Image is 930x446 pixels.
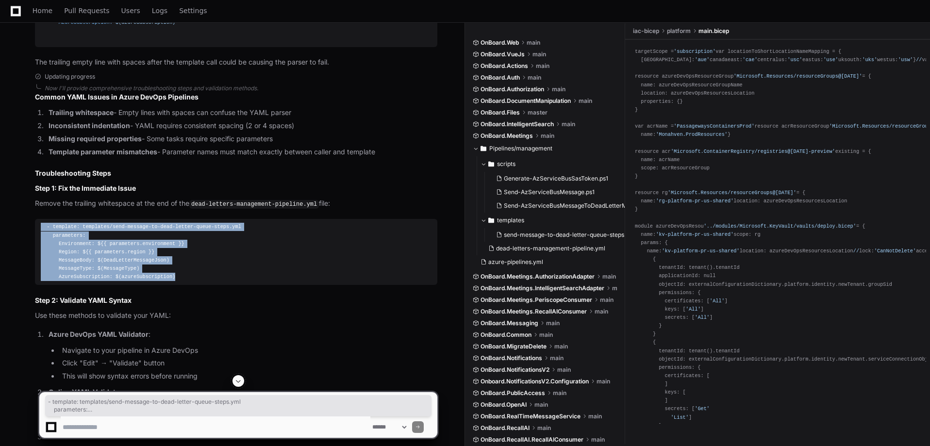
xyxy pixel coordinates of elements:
li: This will show syntax errors before running [59,371,437,382]
p: Remove the trailing whitespace at the end of the file: [35,198,437,210]
strong: Trailing whitespace [49,108,114,116]
span: templates/send-message-to-dead-letter-queue-steps.yml [83,224,241,230]
span: parameters: [53,232,86,238]
span: main [595,308,608,315]
li: - Parameter names must match exactly between caller and template [46,147,437,158]
span: }} [149,249,154,255]
span: ${{ [83,249,91,255]
span: 'usw' [898,57,913,63]
span: $(MessageType) [98,265,139,271]
span: main [602,273,616,281]
span: parameters.region [95,249,146,255]
span: 'Microsoft.ContainerRegistry/registries@[DATE]-preview' [671,149,835,154]
span: - [47,224,50,230]
span: main.bicep [698,27,729,35]
span: // [916,57,922,63]
span: dead-letters-management-pipeline.yml [496,245,605,252]
span: Generate-AzServiceBusSasToken.ps1 [504,175,608,182]
span: main [600,296,614,304]
span: MessageType: [59,265,95,271]
li: Navigate to your pipeline in Azure DevOps [59,345,437,356]
span: Send-AzServiceBusMessageToDeadLetterManagementQueue.ps1 [504,202,686,210]
span: 'rg-platform-pr-us-shared' [656,198,733,204]
button: Pipelines/management [473,141,618,156]
button: Send-AzServiceBusMessageToDeadLetterManagementQueue.ps1 [492,199,628,213]
span: OnBoard.Meetings.RecallAIConsumer [481,308,587,315]
p: The trailing empty line with spaces after the template call could be causing the parser to fail. [35,57,437,68]
span: $(azureSubscription) [116,274,175,280]
li: - Some tasks require specific parameters [46,133,437,145]
span: main [557,366,571,374]
span: 'usc' [787,57,802,63]
span: Updating progress [45,73,95,81]
span: OnBoard.Messaging [481,319,538,327]
span: 'Monahven.ProdResources' [656,132,728,137]
span: OnBoard.DocumentManipulation [481,97,571,105]
span: OnBoard.Meetings.IntelligentSearchAdapter [481,284,604,292]
li: Click "Edit" → "Validate" button [59,358,437,369]
span: Region: [59,249,80,255]
span: OnBoard.Authorization [481,85,544,93]
span: main [612,284,618,292]
strong: Template parameter mismatches [49,148,157,156]
span: scripts [497,160,515,168]
span: OnBoard.Meetings.AuthorizationAdapter [481,273,595,281]
p: Use these methods to validate your YAML: [35,310,437,321]
span: $(DeadLetterMessageJson) [98,257,169,263]
span: parameters.environment [110,241,176,247]
span: Settings [179,8,207,14]
span: main [541,132,554,140]
span: 'subscription' [674,49,715,54]
span: 'PassagewaysContainersProd' [674,123,754,129]
span: }} [178,241,184,247]
strong: Inconsistent indentation [49,121,130,130]
span: Send-AzServiceBusMessage.ps1 [504,188,595,196]
span: 'use' [823,57,838,63]
span: OnBoard.Meetings [481,132,533,140]
span: master [528,109,548,116]
span: main [579,97,592,105]
button: azure-pipelines.yml [477,255,612,269]
span: main [527,39,540,47]
span: main [532,50,546,58]
span: 'All' [710,298,725,304]
h2: Common YAML Issues in Azure DevOps Pipelines [35,92,437,102]
span: OnBoard.Common [481,331,531,339]
span: main [539,331,553,339]
span: main [528,74,541,82]
span: // [853,248,859,254]
span: OnBoard.Meetings.PeriscopeConsumer [481,296,592,304]
span: Pipelines/management [489,145,552,152]
li: - YAML requires consistent spacing (2 or 4 spaces) [46,120,437,132]
button: templates [481,213,626,228]
button: dead-letters-management-pipeline.yml [484,242,620,255]
svg: Directory [488,215,494,226]
button: Generate-AzServiceBusSasToken.ps1 [492,172,628,185]
span: ${{ [98,241,106,247]
span: 'kv-platform-pr-us-shared' [662,248,739,254]
span: template: [53,224,80,230]
span: MessageBody: [59,257,95,263]
span: Home [33,8,52,14]
div: Now I'll provide comprehensive troubleshooting steps and validation methods. [45,84,437,92]
button: send-message-to-dead-letter-queue-steps.yml [492,228,628,242]
span: OnBoard.NotificationsV2 [481,366,549,374]
li: - Empty lines with spaces can confuse the YAML parser [46,107,437,118]
span: platform [667,27,691,35]
span: templates [497,216,524,224]
span: OnBoard.Web [481,39,519,47]
span: main [562,120,575,128]
span: - template: templates/send-message-to-dead-letter-queue-steps.yml parameters: Environment: ${{ pa... [48,398,429,413]
span: OnBoard.Actions [481,62,528,70]
span: main [536,62,549,70]
svg: Directory [488,158,494,170]
span: Users [121,8,140,14]
span: OnBoard.Auth [481,74,520,82]
span: main [552,85,565,93]
span: 'CanNotDelete' [874,248,916,254]
span: OnBoard.IntelligentSearch [481,120,554,128]
span: 'All' [686,306,701,312]
svg: Directory [481,143,486,154]
span: '../modules/Microsoft.KeyVault/vaults/deploy.bicep' [704,223,856,229]
span: iac-bicep [633,27,659,35]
